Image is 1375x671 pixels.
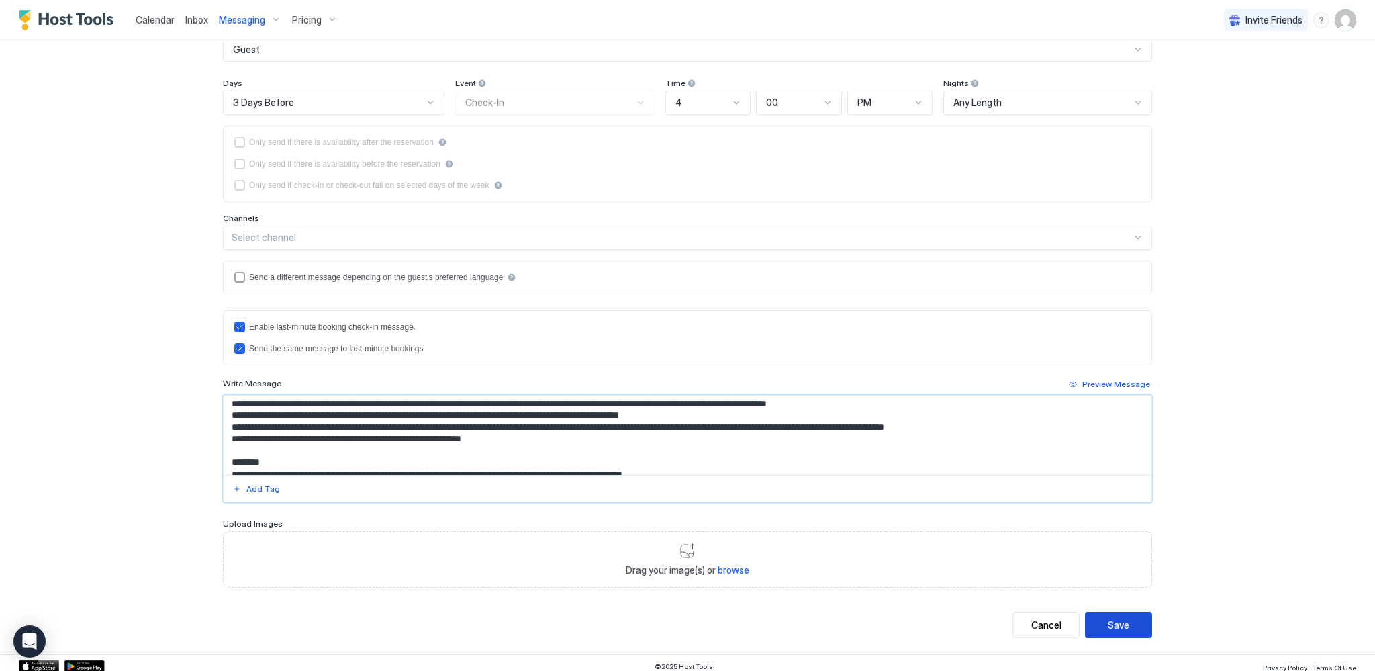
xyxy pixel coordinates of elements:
[292,14,322,26] span: Pricing
[249,181,489,190] div: Only send if check-in or check-out fall on selected days of the week
[234,272,1141,283] div: languagesEnabled
[1313,12,1329,28] div: menu
[249,138,434,147] div: Only send if there is availability after the reservation
[1012,612,1080,638] button: Cancel
[249,273,503,282] div: Send a different message depending on the guest's preferred language
[455,78,476,88] span: Event
[1031,618,1061,632] div: Cancel
[655,662,713,671] span: © 2025 Host Tools
[185,14,208,26] span: Inbox
[766,97,778,109] span: 00
[136,14,175,26] span: Calendar
[234,322,1141,332] div: lastMinuteMessageEnabled
[232,232,1132,244] div: Select channel
[249,344,423,353] div: Send the same message to last-minute bookings
[953,97,1002,109] span: Any Length
[234,343,1141,354] div: lastMinuteMessageIsTheSame
[234,180,1141,191] div: isLimited
[223,519,283,529] span: Upload Images
[249,159,440,169] div: Only send if there is availability before the reservation
[246,483,280,495] div: Add Tag
[1085,612,1152,638] button: Save
[675,97,682,109] span: 4
[234,159,1141,169] div: beforeReservation
[223,213,259,223] span: Channels
[626,564,749,576] span: Drag your image(s) or
[219,14,265,26] span: Messaging
[249,322,416,332] div: Enable last-minute booking check-in message.
[943,78,969,88] span: Nights
[857,97,871,109] span: PM
[223,378,281,388] span: Write Message
[223,78,242,88] span: Days
[234,137,1141,148] div: afterReservation
[231,481,282,497] button: Add Tag
[136,13,175,27] a: Calendar
[718,564,749,576] span: browse
[1082,378,1150,390] div: Preview Message
[1067,376,1152,392] button: Preview Message
[185,13,208,27] a: Inbox
[224,396,1151,475] textarea: Input Field
[1335,9,1356,31] div: User profile
[19,10,120,30] a: Host Tools Logo
[665,78,685,88] span: Time
[233,44,260,56] span: Guest
[13,625,46,658] div: Open Intercom Messenger
[233,97,294,109] span: 3 Days Before
[1108,618,1129,632] div: Save
[1245,14,1302,26] span: Invite Friends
